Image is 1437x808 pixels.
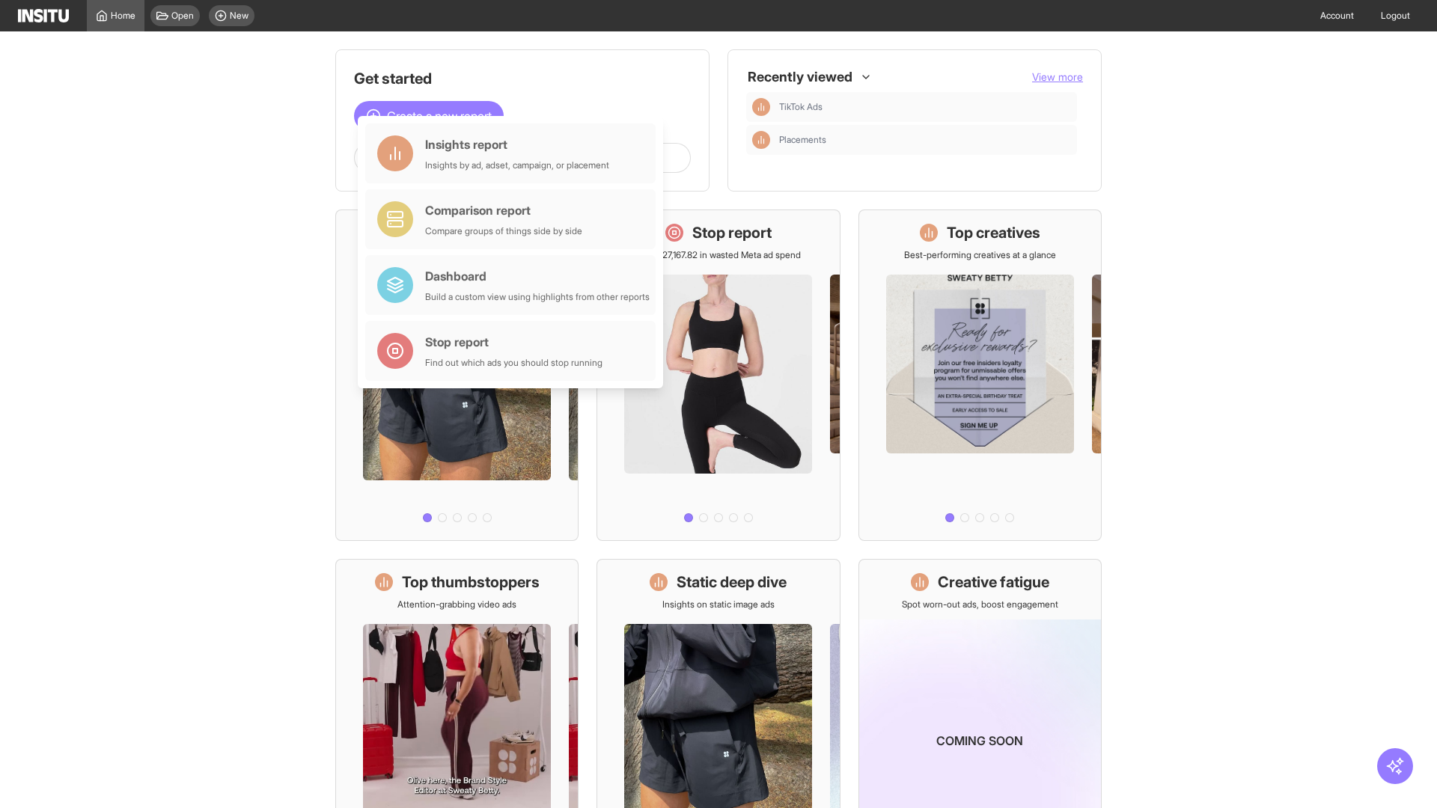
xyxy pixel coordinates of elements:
span: Placements [779,134,826,146]
a: Stop reportSave £27,167.82 in wasted Meta ad spend [597,209,840,541]
p: Best-performing creatives at a glance [904,249,1056,261]
div: Insights by ad, adset, campaign, or placement [425,159,609,171]
p: Insights on static image ads [662,599,775,610]
div: Dashboard [425,267,650,285]
a: What's live nowSee all active ads instantly [335,209,579,541]
div: Find out which ads you should stop running [425,357,602,369]
span: View more [1032,70,1083,83]
div: Stop report [425,333,602,351]
div: Insights [752,98,770,116]
span: TikTok Ads [779,101,1071,113]
div: Insights [752,131,770,149]
h1: Top creatives [947,222,1040,243]
h1: Get started [354,68,691,89]
button: View more [1032,70,1083,85]
h1: Top thumbstoppers [402,572,540,593]
img: Logo [18,9,69,22]
a: Top creativesBest-performing creatives at a glance [858,209,1102,541]
div: Comparison report [425,201,582,219]
div: Insights report [425,135,609,153]
span: Create a new report [387,107,492,125]
span: Home [111,10,135,22]
h1: Static deep dive [677,572,787,593]
p: Save £27,167.82 in wasted Meta ad spend [635,249,801,261]
span: New [230,10,248,22]
div: Compare groups of things side by side [425,225,582,237]
span: TikTok Ads [779,101,823,113]
h1: Stop report [692,222,772,243]
p: Attention-grabbing video ads [397,599,516,610]
button: Create a new report [354,101,504,131]
span: Placements [779,134,1071,146]
div: Build a custom view using highlights from other reports [425,291,650,303]
span: Open [171,10,194,22]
